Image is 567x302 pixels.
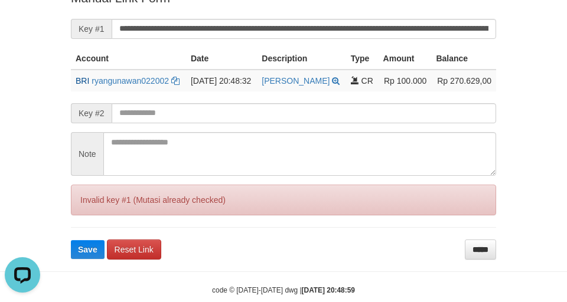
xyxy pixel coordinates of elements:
small: code © [DATE]-[DATE] dwg | [212,286,355,294]
th: Date [186,48,257,70]
a: ryangunawan022002 [92,76,169,86]
span: Note [71,132,103,176]
td: Rp 270.629,00 [431,70,496,91]
a: Copy ryangunawan022002 to clipboard [171,76,180,86]
button: Open LiveChat chat widget [5,5,40,40]
td: Rp 100.000 [379,70,432,91]
a: [PERSON_NAME] [262,76,330,86]
span: Save [78,245,97,254]
span: Reset Link [115,245,154,254]
span: BRI [76,76,89,86]
th: Description [257,48,346,70]
th: Account [71,48,186,70]
th: Balance [431,48,496,70]
td: [DATE] 20:48:32 [186,70,257,91]
span: CR [361,76,373,86]
span: Key #1 [71,19,112,39]
a: Reset Link [107,239,161,260]
span: Key #2 [71,103,112,123]
strong: [DATE] 20:48:59 [302,286,355,294]
th: Amount [379,48,432,70]
th: Type [346,48,379,70]
button: Save [71,240,105,259]
div: Invalid key #1 (Mutasi already checked) [71,185,496,215]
